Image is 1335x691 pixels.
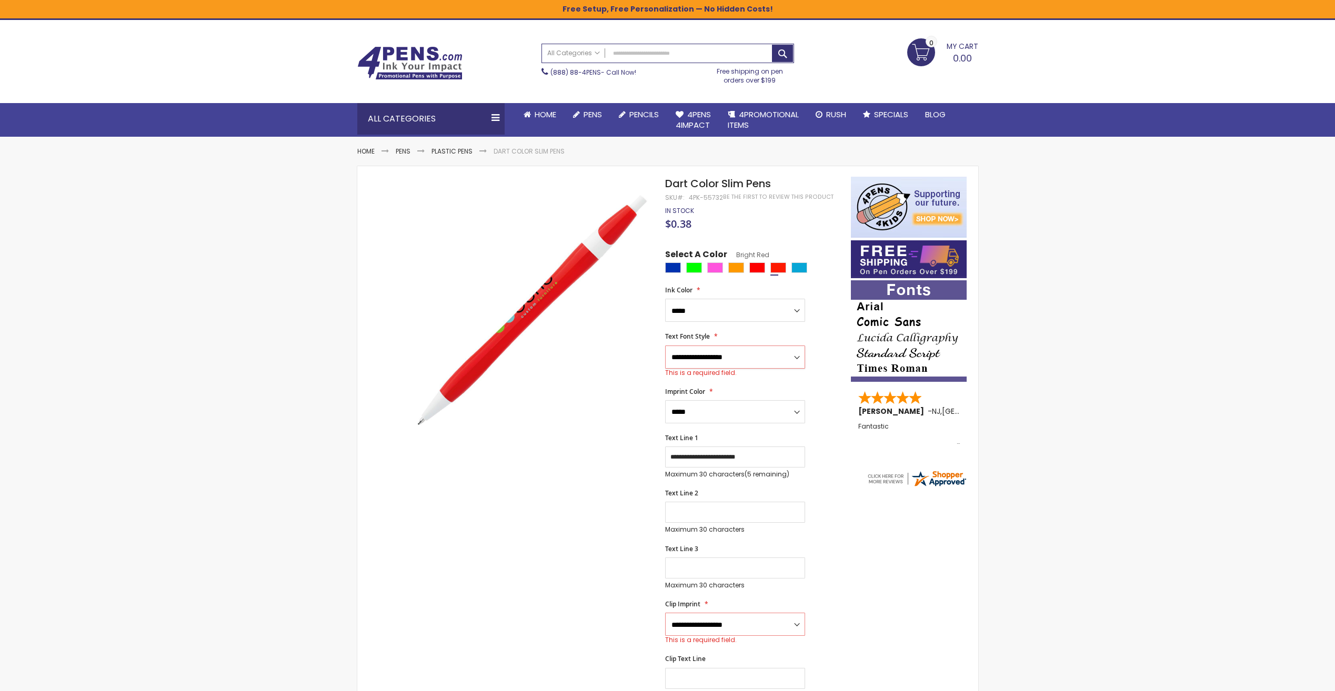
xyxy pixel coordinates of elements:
[917,103,954,126] a: Blog
[665,217,691,231] span: $0.38
[858,406,928,416] span: [PERSON_NAME]
[667,103,719,137] a: 4Pens4impact
[665,387,705,396] span: Imprint Color
[665,332,710,341] span: Text Font Style
[610,103,667,126] a: Pencils
[942,406,1019,416] span: [GEOGRAPHIC_DATA]
[858,423,960,445] div: Fantastic
[907,38,978,65] a: 0.00 0
[665,544,698,553] span: Text Line 3
[665,581,805,590] p: Maximum 30 characters
[357,103,505,135] div: All Categories
[550,68,636,77] span: - Call Now!
[932,406,940,416] span: NJ
[928,406,1019,416] span: - ,
[855,103,917,126] a: Specials
[550,68,601,77] a: (888) 88-4PENS
[727,250,769,259] span: Bright Red
[707,262,723,273] div: Pink
[629,109,659,120] span: Pencils
[749,262,765,273] div: Red
[665,262,681,273] div: Blue
[728,262,744,273] div: Orange
[665,599,700,608] span: Clip Imprint
[357,147,375,156] a: Home
[925,109,946,120] span: Blog
[826,109,846,120] span: Rush
[547,49,600,57] span: All Categories
[953,52,972,65] span: 0.00
[665,433,698,442] span: Text Line 1
[676,109,711,130] span: 4Pens 4impact
[665,654,706,663] span: Clip Text Line
[665,176,771,191] span: Dart Color Slim Pens
[494,147,565,156] li: Dart Color Slim Pens
[515,103,565,126] a: Home
[665,369,805,377] div: This is a required field.
[665,470,805,479] p: Maximum 30 characters
[851,240,967,278] img: Free shipping on orders over $199
[411,192,651,432] img: dart-color-slim-pens-bright-red_1_1.jpeg
[728,109,799,130] span: 4PROMOTIONAL ITEMS
[929,38,934,48] span: 0
[357,46,463,80] img: 4Pens Custom Pens and Promotional Products
[851,280,967,382] img: font-personalization-examples
[584,109,602,120] span: Pens
[807,103,855,126] a: Rush
[535,109,556,120] span: Home
[686,262,702,273] div: Lime Green
[665,206,694,215] span: In stock
[431,147,473,156] a: Plastic Pens
[665,249,727,263] span: Select A Color
[719,103,807,137] a: 4PROMOTIONALITEMS
[565,103,610,126] a: Pens
[866,481,967,490] a: 4pens.com certificate URL
[396,147,410,156] a: Pens
[706,63,794,84] div: Free shipping on pen orders over $199
[723,193,834,201] a: Be the first to review this product
[665,207,694,215] div: Availability
[851,177,967,238] img: 4pens 4 kids
[665,286,692,294] span: Ink Color
[689,194,723,202] div: 4pk-55732
[665,636,805,644] div: This is a required field.
[866,469,967,488] img: 4pens.com widget logo
[542,44,605,62] a: All Categories
[745,470,789,479] span: (5 remaining)
[665,193,685,202] strong: SKU
[770,262,786,273] div: Bright Red
[665,525,805,534] p: Maximum 30 characters
[874,109,908,120] span: Specials
[1248,663,1335,691] iframe: Google Customer Reviews
[791,262,807,273] div: Turquoise
[665,489,698,497] span: Text Line 2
